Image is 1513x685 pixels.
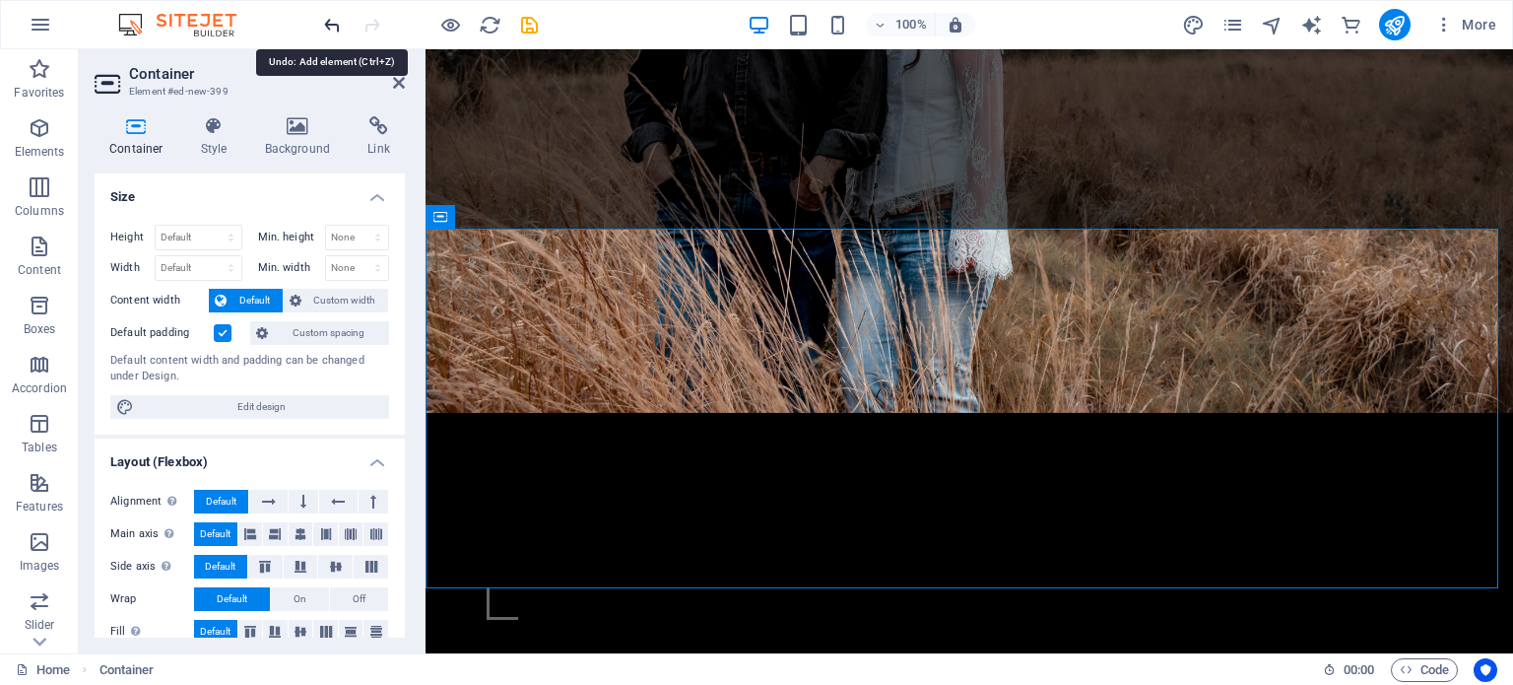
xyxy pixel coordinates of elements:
p: Content [18,262,61,278]
a: Click to cancel selection. Double-click to open Pages [16,658,70,682]
button: commerce [1340,13,1363,36]
h6: 100% [895,13,927,36]
i: Commerce [1340,14,1362,36]
span: Default [217,587,247,611]
p: Tables [22,440,57,455]
button: Default [209,289,283,312]
i: Publish [1383,14,1406,36]
button: Edit design [110,395,389,419]
span: Click to select. Double-click to edit [99,658,155,682]
label: Height [110,232,155,242]
button: 100% [866,13,936,36]
button: Default [194,522,237,546]
p: Columns [15,203,64,219]
h4: Link [353,116,405,158]
button: Default [194,620,237,644]
button: On [271,587,329,611]
label: Main axis [110,522,194,546]
i: On resize automatically adjust zoom level to fit chosen device. [947,16,964,34]
span: Off [353,587,365,611]
h2: Container [129,65,405,83]
button: More [1426,9,1504,40]
i: Pages (Ctrl+Alt+S) [1221,14,1244,36]
span: Edit design [140,395,383,419]
button: Off [330,587,388,611]
span: More [1434,15,1496,34]
img: Editor Logo [113,13,261,36]
button: save [517,13,541,36]
p: Features [16,499,63,514]
span: Custom spacing [274,321,383,345]
p: Accordion [12,380,67,396]
label: Default padding [110,321,214,345]
p: Boxes [24,321,56,337]
i: Navigator [1261,14,1283,36]
div: Default content width and padding can be changed under Design. [110,353,389,385]
button: Custom width [284,289,389,312]
i: AI Writer [1300,14,1323,36]
button: Click here to leave preview mode and continue editing [438,13,462,36]
button: navigator [1261,13,1284,36]
span: Code [1400,658,1449,682]
i: Save (Ctrl+S) [518,14,541,36]
h4: Layout (Flexbox) [95,439,405,474]
i: Reload page [479,14,501,36]
label: Alignment [110,490,194,514]
button: Custom spacing [250,321,389,345]
label: Wrap [110,587,194,611]
span: Default [232,289,277,312]
p: Favorites [14,85,64,101]
button: pages [1221,13,1245,36]
span: Default [205,555,235,579]
label: Min. width [258,262,325,273]
button: Usercentrics [1474,658,1497,682]
p: Slider [25,617,55,633]
button: text_generator [1300,13,1324,36]
button: publish [1379,9,1411,40]
button: Default [194,490,248,514]
span: Default [200,620,230,644]
span: Default [200,522,230,546]
span: Default [206,490,236,514]
nav: breadcrumb [99,658,155,682]
label: Fill [110,620,194,644]
span: 00 00 [1344,658,1374,682]
button: Code [1391,658,1458,682]
button: undo [320,13,344,36]
button: Default [194,587,270,611]
p: Images [20,558,60,574]
h3: Element #ed-new-399 [129,83,365,101]
label: Content width [110,289,209,312]
span: On [294,587,306,611]
h6: Session time [1323,658,1375,682]
h4: Style [186,116,250,158]
i: Design (Ctrl+Alt+Y) [1182,14,1205,36]
span: : [1357,662,1360,677]
h4: Container [95,116,186,158]
button: design [1182,13,1206,36]
span: Custom width [307,289,383,312]
p: Elements [15,144,65,160]
label: Side axis [110,555,194,579]
label: Width [110,262,155,273]
h4: Background [250,116,354,158]
label: Min. height [258,232,325,242]
h4: Size [95,173,405,209]
button: Default [194,555,247,579]
button: reload [478,13,501,36]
